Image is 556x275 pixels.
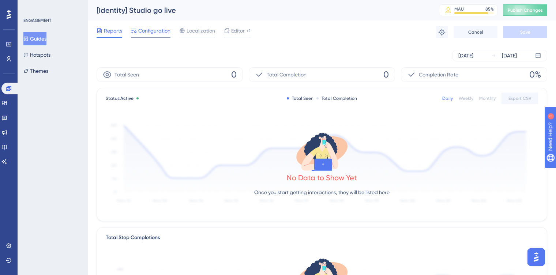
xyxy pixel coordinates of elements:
button: Save [503,26,547,38]
span: Cancel [468,29,483,35]
span: Save [520,29,530,35]
span: 0 [383,69,389,80]
div: ENGAGEMENT [23,18,51,23]
span: Publish Changes [508,7,543,13]
span: Completion Rate [419,70,458,79]
button: Cancel [454,26,497,38]
span: Editor [231,26,245,35]
div: No Data to Show Yet [287,173,357,183]
button: Hotspots [23,48,50,61]
span: Configuration [138,26,170,35]
p: Once you start getting interactions, they will be listed here [254,188,390,197]
span: Localization [187,26,215,35]
div: [DATE] [458,51,473,60]
div: Daily [442,95,453,101]
div: MAU [454,6,464,12]
span: Export CSV [508,95,531,101]
button: Themes [23,64,48,78]
div: [Identity] Studio go live [97,5,421,15]
div: 1 [51,4,53,10]
span: Total Completion [267,70,307,79]
span: Active [120,96,134,101]
span: Status: [106,95,134,101]
div: 85 % [485,6,494,12]
span: Need Help? [17,2,46,11]
div: Total Seen [287,95,313,101]
button: Guides [23,32,46,45]
iframe: UserGuiding AI Assistant Launcher [525,246,547,268]
button: Publish Changes [503,4,547,16]
div: Total Step Completions [106,233,160,242]
div: [DATE] [502,51,517,60]
button: Export CSV [501,93,538,104]
div: Monthly [479,95,496,101]
div: Total Completion [316,95,357,101]
span: 0% [529,69,541,80]
span: 0 [231,69,237,80]
span: Total Seen [114,70,139,79]
span: Reports [104,26,122,35]
div: Weekly [459,95,473,101]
